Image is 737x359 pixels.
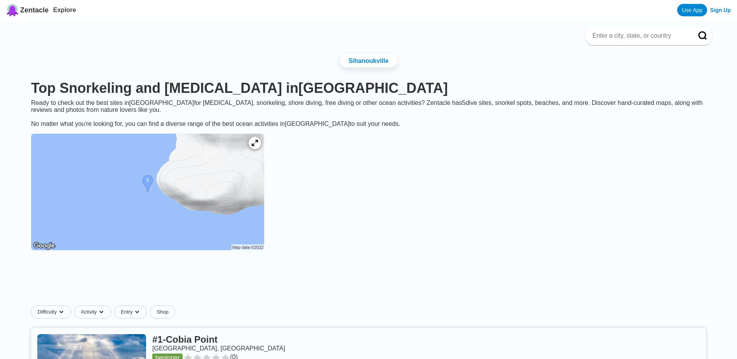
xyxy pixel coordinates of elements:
img: Zentacle logo [6,4,19,16]
a: Sign Up [710,7,731,13]
a: Explore [53,7,76,13]
button: Entrydropdown caret [114,305,150,319]
span: Entry [121,309,132,315]
img: dropdown caret [134,309,140,315]
div: Ready to check out the best sites in [GEOGRAPHIC_DATA] for [MEDICAL_DATA], snorkeling, shore divi... [25,99,712,127]
a: Use App [677,4,707,16]
img: dropdown caret [58,309,64,315]
input: Enter a city, state, or country [592,32,687,40]
a: Shop [150,305,175,319]
button: Activitydropdown caret [74,305,114,319]
img: Cambodia dive site map [31,134,264,250]
h1: Top Snorkeling and [MEDICAL_DATA] in [GEOGRAPHIC_DATA] [31,80,706,96]
span: Activity [81,309,97,315]
img: dropdown caret [98,309,105,315]
a: Sihanoukville [340,54,397,68]
span: Difficulty [38,309,57,315]
button: Difficultydropdown caret [31,305,74,319]
a: Cambodia dive site map [25,127,270,258]
a: Zentacle logoZentacle [6,4,49,16]
span: Zentacle [20,6,49,14]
